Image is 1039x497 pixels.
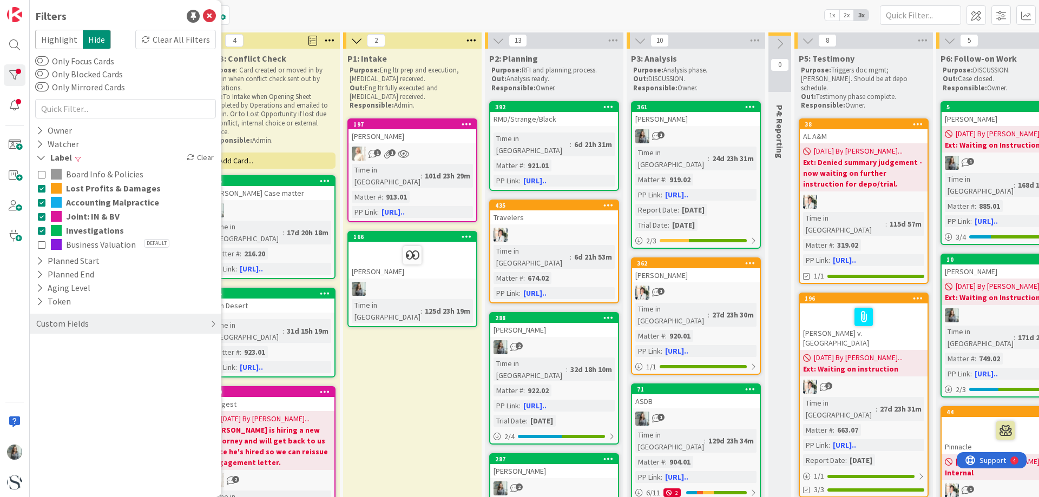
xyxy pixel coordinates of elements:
[632,112,760,126] div: [PERSON_NAME]
[240,346,241,358] span: :
[7,445,22,460] img: LG
[207,186,334,200] div: [PERSON_NAME] Case matter
[523,385,525,396] span: :
[523,288,547,298] a: [URL]..
[347,118,477,222] a: 197[PERSON_NAME]KSTime in [GEOGRAPHIC_DATA]:101d 23h 29mMatter #:913.01PP Link:[URL]..
[845,454,847,466] span: :
[144,239,169,248] span: Default
[632,259,760,268] div: 362
[494,272,523,284] div: Matter #
[803,157,924,189] b: Ext: Denied summary judgement - now waiting on further instruction for depo/trial.
[232,476,239,483] span: 2
[803,454,845,466] div: Report Date
[207,387,334,397] div: 340
[800,380,928,394] div: KT
[422,170,473,182] div: 101d 23h 29m
[489,312,619,445] a: 288[PERSON_NAME]LGTime in [GEOGRAPHIC_DATA]:32d 18h 10mMatter #:922.02PP Link:[URL]..Trial Date:[...
[566,363,568,375] span: :
[348,147,476,161] div: KS
[661,471,662,483] span: :
[803,363,924,374] b: Ext: Waiting on instruction
[657,288,665,295] span: 1
[284,325,331,337] div: 31d 15h 19m
[35,68,123,81] label: Only Blocked Cards
[35,69,49,79] button: Only Blocked Cards
[348,120,476,143] div: 197[PERSON_NAME]
[800,469,928,483] div: 1/1
[207,203,334,217] div: LG
[825,382,832,389] span: 3
[570,251,571,263] span: :
[945,173,1014,197] div: Time in [GEOGRAPHIC_DATA]
[490,201,618,224] div: 435Travelers
[348,232,476,279] div: 166[PERSON_NAME]
[38,195,213,209] button: Accounting Malpractice
[352,206,377,218] div: PP Link
[207,473,334,487] div: KS
[494,287,519,299] div: PP Link
[632,286,760,300] div: KT
[571,251,615,263] div: 6d 21h 53m
[348,129,476,143] div: [PERSON_NAME]
[389,149,396,156] span: 1
[880,5,961,25] input: Quick Filter...
[494,400,519,412] div: PP Link
[207,176,334,186] div: 225
[494,340,508,354] img: LG
[490,228,618,242] div: KT
[519,175,521,187] span: :
[490,340,618,354] div: LG
[970,368,972,380] span: :
[241,248,268,260] div: 216.20
[833,255,856,265] a: [URL]..
[632,394,760,408] div: ASDB
[207,289,334,313] div: 405High Desert
[490,481,618,495] div: LG
[976,200,1003,212] div: 885.01
[495,103,618,111] div: 392
[207,289,334,299] div: 405
[35,82,49,92] button: Only Mirrored Cards
[635,147,708,170] div: Time in [GEOGRAPHIC_DATA]
[803,397,876,421] div: Time in [GEOGRAPHIC_DATA]
[635,219,668,231] div: Trial Date
[7,7,22,22] img: Visit kanbanzone.com
[206,288,336,377] a: 405High DesertTime in [GEOGRAPHIC_DATA]:31d 15h 19mMatter #:923.01PP Link:[URL]..
[632,102,760,126] div: 361[PERSON_NAME]
[800,120,928,143] div: 38AL A&M
[235,263,237,275] span: :
[38,181,213,195] button: Lost Profits & Damages
[975,200,976,212] span: :
[519,287,521,299] span: :
[347,231,477,327] a: 166[PERSON_NAME]LGTime in [GEOGRAPHIC_DATA]:125d 23h 19m
[504,431,515,442] span: 2 / 4
[635,204,678,216] div: Report Date
[665,190,688,200] a: [URL]..
[494,357,566,381] div: Time in [GEOGRAPHIC_DATA]
[800,120,928,129] div: 38
[709,153,757,164] div: 24d 23h 31m
[490,454,618,478] div: 287[PERSON_NAME]
[803,239,833,251] div: Matter #
[490,112,618,126] div: RMD/Strange/Black
[206,175,336,279] a: 225[PERSON_NAME] Case matterLGTime in [GEOGRAPHIC_DATA]:17d 20h 18mMatter #:216.20PP Link:[URL]..
[800,129,928,143] div: AL A&M
[708,153,709,164] span: :
[516,342,523,349] span: 2
[494,132,570,156] div: Time in [GEOGRAPHIC_DATA]
[632,234,760,248] div: 2/3
[956,231,966,243] span: 3 / 4
[7,475,22,490] img: avatar
[847,454,875,466] div: [DATE]
[525,160,551,171] div: 921.01
[646,361,656,373] span: 1 / 1
[704,435,706,447] span: :
[240,264,263,274] a: [URL]..
[490,464,618,478] div: [PERSON_NAME]
[706,435,757,447] div: 129d 23h 34m
[661,345,662,357] span: :
[646,235,656,247] span: 2 / 3
[23,2,49,15] span: Support
[374,149,381,156] span: 1
[38,167,213,181] button: Board Info & Policies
